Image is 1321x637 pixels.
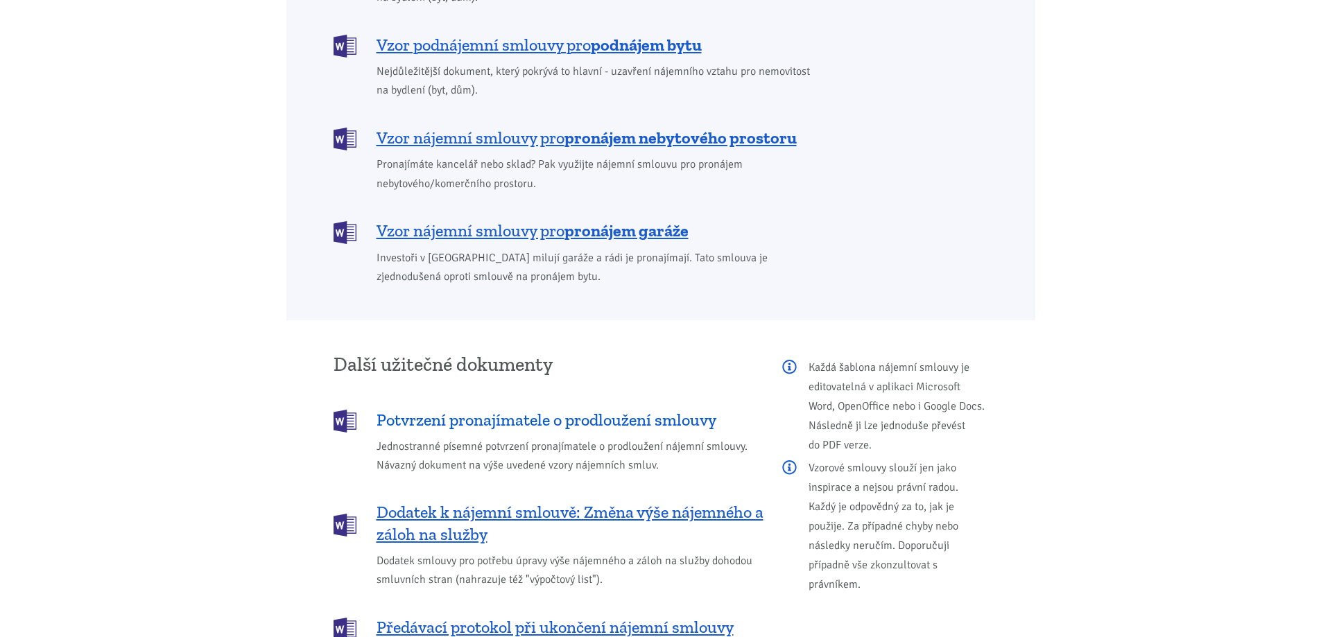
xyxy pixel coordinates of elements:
span: Dodatek k nájemní smlouvě: Změna výše nájemného a záloh na služby [377,501,763,546]
p: Každá šablona nájemní smlouvy je editovatelná v aplikaci Microsoft Word, OpenOffice nebo i Google... [782,358,988,455]
img: DOCX (Word) [334,514,356,536]
h3: Další užitečné dokumenty [334,354,763,375]
span: Potvrzení pronajímatele o prodloužení smlouvy [377,409,716,431]
b: podnájem bytu [591,35,702,55]
b: pronájem nebytového prostoru [564,128,797,148]
a: Vzor nájemní smlouvy propronájem nebytového prostoru [334,126,820,149]
span: Pronajímáte kancelář nebo sklad? Pak využijte nájemní smlouvu pro pronájem nebytového/komerčního ... [377,155,820,193]
span: Jednostranné písemné potvrzení pronajímatele o prodloužení nájemní smlouvy. Návazný dokument na v... [377,437,763,475]
span: Vzor podnájemní smlouvy pro [377,34,702,56]
a: Dodatek k nájemní smlouvě: Změna výše nájemného a záloh na služby [334,501,763,546]
p: Vzorové smlouvy slouží jen jako inspirace a nejsou právní radou. Každý je odpovědný za to, jak je... [782,458,988,594]
a: Potvrzení pronajímatele o prodloužení smlouvy [334,408,763,431]
span: Nejdůležitější dokument, který pokrývá to hlavní - uzavření nájemního vztahu pro nemovitost na by... [377,62,820,100]
a: Vzor nájemní smlouvy propronájem garáže [334,220,820,243]
img: DOCX (Word) [334,35,356,58]
a: Vzor podnájemní smlouvy propodnájem bytu [334,33,820,56]
span: Dodatek smlouvy pro potřebu úpravy výše nájemného a záloh na služby dohodou smluvních stran (nahr... [377,552,763,589]
span: Vzor nájemní smlouvy pro [377,220,689,242]
span: Investoři v [GEOGRAPHIC_DATA] milují garáže a rádi je pronajímají. Tato smlouva je zjednodušená o... [377,249,820,286]
img: DOCX (Word) [334,410,356,433]
img: DOCX (Word) [334,128,356,150]
img: DOCX (Word) [334,221,356,244]
b: pronájem garáže [564,220,689,241]
span: Vzor nájemní smlouvy pro [377,127,797,149]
